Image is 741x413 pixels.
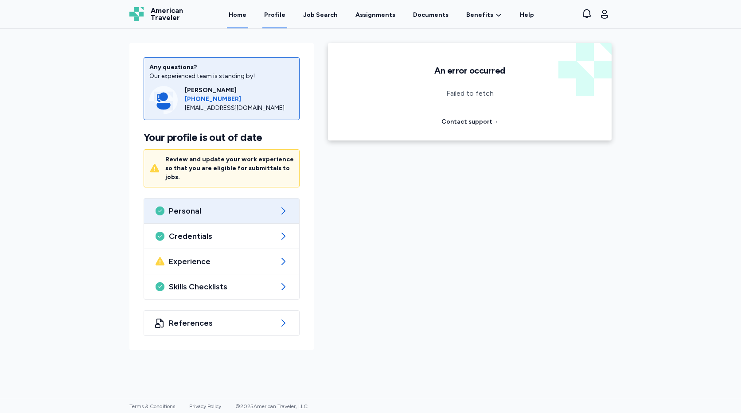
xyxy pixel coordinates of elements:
span: Benefits [466,11,493,19]
a: Benefits [466,11,502,19]
span: Credentials [169,231,274,242]
img: Consultant [149,86,178,114]
a: Privacy Policy [189,403,221,409]
a: Home [227,1,248,28]
a: [PHONE_NUMBER] [185,95,294,104]
div: Job Search [303,11,338,19]
h1: Your profile is out of date [144,131,300,144]
span: American Traveler [151,7,183,21]
a: Terms & Conditions [129,403,175,409]
a: Profile [262,1,287,28]
span: © 2025 American Traveler, LLC [235,403,308,409]
p: Failed to fetch [342,87,597,100]
span: Experience [169,256,274,267]
img: Logo [129,7,144,21]
div: [EMAIL_ADDRESS][DOMAIN_NAME] [185,104,294,113]
span: Skills Checklists [169,281,274,292]
span: Personal [169,206,274,216]
h1: An error occurred [342,64,597,77]
div: Any questions? [149,63,294,72]
div: Review and update your work experience so that you are eligible for submittals to jobs. [165,155,294,182]
a: Contact support [441,117,499,126]
div: [PERSON_NAME] [185,86,294,95]
div: Our experienced team is standing by! [149,72,294,81]
span: References [169,318,274,328]
span: → [492,118,499,125]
